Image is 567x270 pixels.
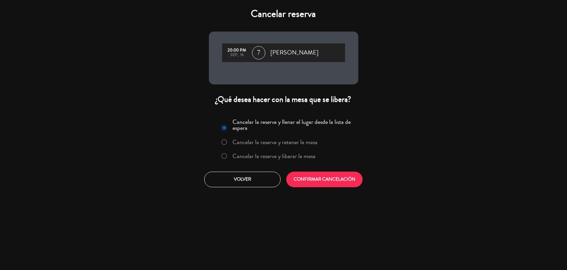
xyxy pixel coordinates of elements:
div: sep., 16 [226,53,249,57]
span: [PERSON_NAME] [271,48,319,58]
label: Cancelar la reserva y retener la mesa [233,139,318,145]
h4: Cancelar reserva [209,8,358,20]
span: 7 [252,46,265,59]
label: Cancelar la reserva y llenar el lugar desde la lista de espera [233,119,354,131]
button: CONFIRMAR CANCELACIÓN [286,172,363,187]
div: ¿Qué desea hacer con la mesa que se libera? [209,94,358,105]
div: 20:00 PM [226,48,249,53]
button: Volver [204,172,281,187]
label: Cancelar la reserva y liberar la mesa [233,153,316,159]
